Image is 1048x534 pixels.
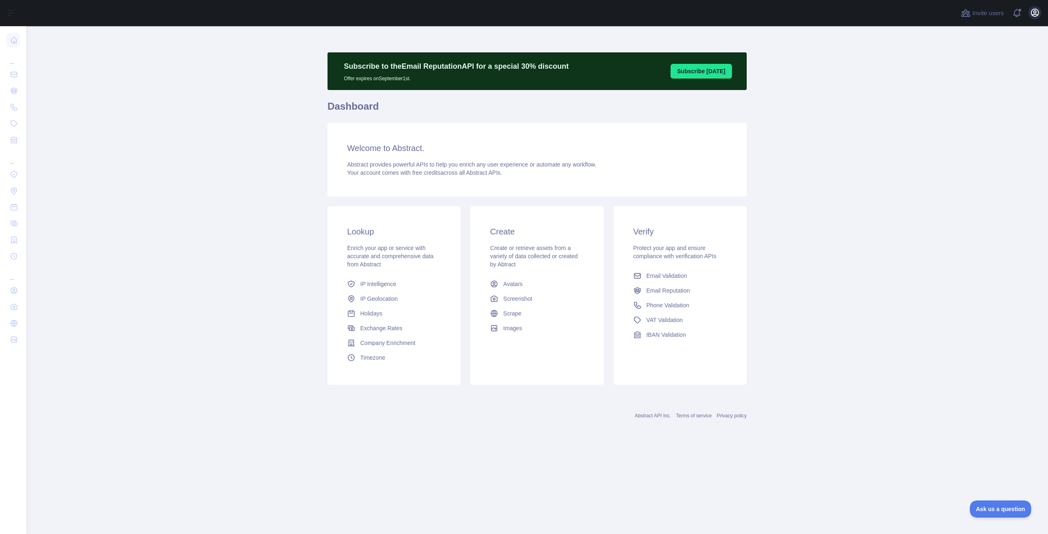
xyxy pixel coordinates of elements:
span: Protect your app and ensure compliance with verification APIs [633,245,716,259]
a: Abstract API Inc. [635,413,671,419]
span: Your account comes with across all Abstract APIs. [347,169,502,176]
a: IP Intelligence [344,277,444,291]
div: ... [7,149,20,165]
a: Terms of service [676,413,711,419]
span: Abstract provides powerful APIs to help you enrich any user experience or automate any workflow. [347,161,596,168]
a: IP Geolocation [344,291,444,306]
span: Holidays [360,309,382,318]
h3: Create [490,226,584,237]
span: Enrich your app or service with accurate and comprehensive data from Abstract [347,245,434,268]
span: Company Enrichment [360,339,416,347]
span: Scrape [503,309,521,318]
button: Subscribe [DATE] [671,64,732,79]
div: ... [7,265,20,282]
a: Email Reputation [630,283,730,298]
a: Exchange Rates [344,321,444,336]
a: VAT Validation [630,313,730,327]
a: Screenshot [487,291,587,306]
div: ... [7,49,20,65]
h3: Welcome to Abstract. [347,142,727,154]
span: Email Reputation [646,286,690,295]
a: Timezone [344,350,444,365]
span: Timezone [360,354,385,362]
a: Email Validation [630,268,730,283]
p: Offer expires on September 1st. [344,72,569,82]
span: free credits [412,169,440,176]
a: Images [487,321,587,336]
span: IP Intelligence [360,280,396,288]
button: Invite users [959,7,1005,20]
a: Phone Validation [630,298,730,313]
span: Create or retrieve assets from a variety of data collected or created by Abtract [490,245,578,268]
span: Invite users [972,9,1004,18]
span: Email Validation [646,272,687,280]
a: Holidays [344,306,444,321]
a: IBAN Validation [630,327,730,342]
h3: Verify [633,226,727,237]
span: Phone Validation [646,301,689,309]
a: Privacy policy [717,413,747,419]
span: Screenshot [503,295,532,303]
span: Exchange Rates [360,324,402,332]
a: Scrape [487,306,587,321]
p: Subscribe to the Email Reputation API for a special 30 % discount [344,61,569,72]
iframe: Toggle Customer Support [970,500,1032,518]
a: Avatars [487,277,587,291]
h3: Lookup [347,226,441,237]
span: IP Geolocation [360,295,398,303]
a: Company Enrichment [344,336,444,350]
span: Images [503,324,522,332]
span: Avatars [503,280,522,288]
span: IBAN Validation [646,331,686,339]
h1: Dashboard [327,100,747,119]
span: VAT Validation [646,316,683,324]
